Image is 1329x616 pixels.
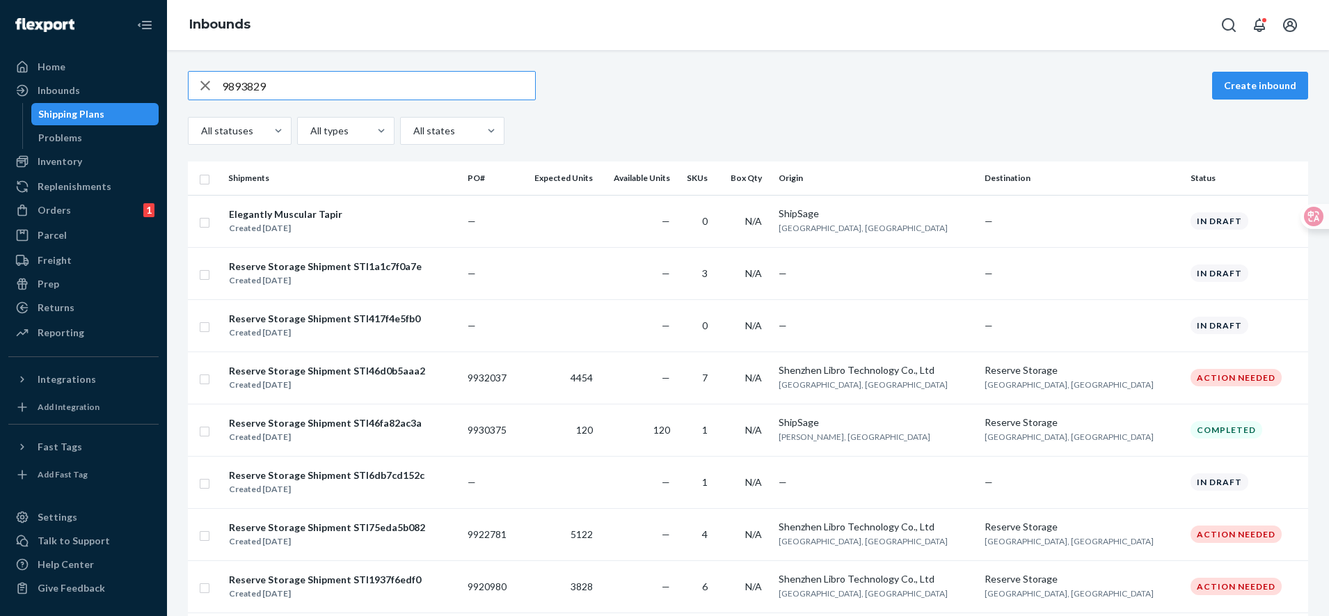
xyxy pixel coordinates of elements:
a: Inbounds [8,79,159,102]
div: Freight [38,253,72,267]
a: Settings [8,506,159,528]
div: Action Needed [1191,369,1282,386]
span: [GEOGRAPHIC_DATA], [GEOGRAPHIC_DATA] [779,536,948,546]
div: Created [DATE] [229,535,425,548]
a: Reporting [8,322,159,344]
div: Action Needed [1191,526,1282,543]
a: Home [8,56,159,78]
td: 9930375 [462,404,519,456]
div: Orders [38,203,71,217]
button: Integrations [8,368,159,390]
span: — [662,215,670,227]
div: Created [DATE] [229,326,420,340]
div: Created [DATE] [229,274,422,287]
a: Add Integration [8,396,159,418]
div: Shenzhen Libro Technology Co., Ltd [779,363,973,377]
span: 0 [702,319,708,331]
div: Prep [38,277,59,291]
span: [GEOGRAPHIC_DATA], [GEOGRAPHIC_DATA] [985,432,1154,442]
a: Add Fast Tag [8,464,159,486]
div: Home [38,60,65,74]
span: [GEOGRAPHIC_DATA], [GEOGRAPHIC_DATA] [985,379,1154,390]
div: Talk to Support [38,534,110,548]
td: 9920980 [462,560,519,613]
span: N/A [745,215,762,227]
span: N/A [745,424,762,436]
th: SKUs [676,161,719,195]
span: 0 [702,215,708,227]
span: 7 [702,372,708,384]
a: Prep [8,273,159,295]
button: Create inbound [1212,72,1308,100]
span: N/A [745,581,762,592]
a: Returns [8,297,159,319]
a: Parcel [8,224,159,246]
div: Reserve Storage Shipment STI1937f6edf0 [229,573,421,587]
div: Reserve Storage Shipment STI417f4e5fb0 [229,312,420,326]
a: Orders1 [8,199,159,221]
div: Reserve Storage Shipment STI1a1c7f0a7e [229,260,422,274]
span: 3828 [571,581,593,592]
span: — [468,476,476,488]
div: Created [DATE] [229,221,342,235]
span: N/A [745,528,762,540]
th: Status [1185,161,1308,195]
input: All statuses [200,124,201,138]
th: Available Units [598,161,676,195]
span: [PERSON_NAME], [GEOGRAPHIC_DATA] [779,432,930,442]
div: In draft [1191,212,1248,230]
div: Reserve Storage Shipment STI75eda5b082 [229,521,425,535]
span: — [985,215,993,227]
span: [GEOGRAPHIC_DATA], [GEOGRAPHIC_DATA] [985,588,1154,599]
div: Parcel [38,228,67,242]
span: — [779,267,787,279]
span: — [468,267,476,279]
div: Give Feedback [38,581,105,595]
input: All states [412,124,413,138]
a: Inventory [8,150,159,173]
span: [GEOGRAPHIC_DATA], [GEOGRAPHIC_DATA] [779,379,948,390]
div: In draft [1191,317,1248,334]
div: Help Center [38,558,94,571]
button: Open Search Box [1215,11,1243,39]
th: Origin [773,161,979,195]
div: ShipSage [779,207,973,221]
button: Close Navigation [131,11,159,39]
div: Shenzhen Libro Technology Co., Ltd [779,520,973,534]
div: Created [DATE] [229,482,424,496]
a: Freight [8,249,159,271]
div: ShipSage [779,416,973,429]
div: Reserve Storage [985,572,1179,586]
div: Reserve Storage Shipment STI46fa82ac3a [229,416,422,430]
a: Inbounds [189,17,250,32]
th: Shipments [223,161,462,195]
span: — [662,267,670,279]
td: 9922781 [462,508,519,560]
span: — [662,476,670,488]
span: — [662,319,670,331]
div: In draft [1191,264,1248,282]
div: Inventory [38,155,82,168]
span: 3 [702,267,708,279]
div: Add Integration [38,401,100,413]
div: Shipping Plans [38,107,104,121]
span: — [468,215,476,227]
div: Reserve Storage Shipment STI46d0b5aaa2 [229,364,425,378]
a: Problems [31,127,159,149]
span: — [662,581,670,592]
div: Created [DATE] [229,430,422,444]
div: Replenishments [38,180,111,194]
span: 6 [702,581,708,592]
span: N/A [745,319,762,331]
span: [GEOGRAPHIC_DATA], [GEOGRAPHIC_DATA] [985,536,1154,546]
div: In draft [1191,473,1248,491]
span: N/A [745,476,762,488]
a: Shipping Plans [31,103,159,125]
img: Flexport logo [15,18,74,32]
span: N/A [745,372,762,384]
span: 5122 [571,528,593,540]
div: Integrations [38,372,96,386]
div: Reserve Storage [985,520,1179,534]
span: — [985,319,993,331]
div: Fast Tags [38,440,82,454]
